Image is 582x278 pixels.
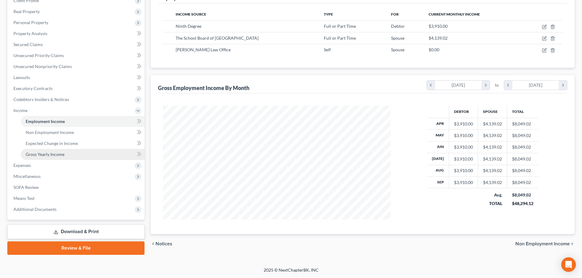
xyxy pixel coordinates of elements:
[151,241,156,246] i: chevron_left
[507,118,538,129] td: $8,049.02
[13,185,39,190] span: SOFA Review
[13,97,69,102] span: Codebtors Insiders & Notices
[427,141,449,153] th: Jun
[512,200,533,207] div: $48,294.12
[13,163,31,168] span: Expenses
[483,168,502,174] div: $4,139.02
[156,241,172,246] span: Notices
[158,84,249,92] div: Gross Employment Income By Month
[13,64,72,69] span: Unsecured Nonpriority Claims
[13,75,30,80] span: Lawsuits
[559,81,567,90] i: chevron_right
[495,82,499,88] span: to
[13,42,43,47] span: Secured Claims
[427,81,435,90] i: chevron_left
[13,20,48,25] span: Personal Property
[427,177,449,188] th: Sep
[7,225,145,239] a: Download & Print
[21,127,145,138] a: Non Employment Income
[427,118,449,129] th: Apr
[454,179,473,186] div: $3,910.00
[26,119,65,124] span: Employment Income
[478,106,507,118] th: Spouse
[324,23,356,29] span: Full or Part Time
[507,106,538,118] th: Total
[429,12,480,16] span: Current Monthly Income
[391,23,405,29] span: Debtor
[427,165,449,176] th: Aug
[483,144,502,150] div: $4,139.02
[454,168,473,174] div: $3,910.00
[13,207,57,212] span: Additional Documents
[454,121,473,127] div: $3,910.00
[449,106,478,118] th: Debtor
[429,23,448,29] span: $3,910.00
[13,174,41,179] span: Miscellaneous
[26,141,78,146] span: Expected Change in Income
[176,12,206,16] span: Income Source
[9,182,145,193] a: SOFA Review
[454,132,473,139] div: $3,910.00
[391,12,399,16] span: For
[507,177,538,188] td: $8,049.02
[13,31,47,36] span: Property Analysis
[483,121,502,127] div: $4,139.02
[512,81,559,90] div: [DATE]
[9,61,145,72] a: Unsecured Nonpriority Claims
[7,241,145,255] a: Review & File
[507,141,538,153] td: $8,049.02
[507,153,538,165] td: $8,049.02
[13,108,27,113] span: Income
[454,144,473,150] div: $3,910.00
[515,241,570,246] span: Non Employment Income
[435,81,482,90] div: [DATE]
[9,28,145,39] a: Property Analysis
[324,12,333,16] span: Type
[117,267,465,278] div: 2025 © NextChapterBK, INC
[176,23,201,29] span: Ninth Degree
[21,138,145,149] a: Expected Change in Income
[324,47,331,52] span: Self
[483,179,502,186] div: $4,139.02
[26,130,74,135] span: Non Employment Income
[9,72,145,83] a: Lawsuits
[9,39,145,50] a: Secured Claims
[483,132,502,139] div: $4,139.02
[9,50,145,61] a: Unsecured Priority Claims
[13,53,64,58] span: Unsecured Priority Claims
[26,152,64,157] span: Gross Yearly Income
[483,200,502,207] div: TOTAL
[427,153,449,165] th: [DATE]
[507,165,538,176] td: $8,049.02
[21,149,145,160] a: Gross Yearly Income
[13,196,35,201] span: Means Test
[324,35,356,41] span: Full or Part Time
[429,35,448,41] span: $4,139.02
[570,241,575,246] i: chevron_right
[561,257,576,272] div: Open Intercom Messenger
[391,35,404,41] span: Spouse
[176,35,258,41] span: The School Board of [GEOGRAPHIC_DATA]
[483,156,502,162] div: $4,139.02
[507,130,538,141] td: $8,049.02
[481,81,490,90] i: chevron_right
[483,192,502,198] div: Avg.
[429,47,439,52] span: $0.00
[512,192,533,198] div: $8,049.02
[391,47,404,52] span: Spouse
[13,86,53,91] span: Executory Contracts
[21,116,145,127] a: Employment Income
[427,130,449,141] th: May
[515,241,575,246] button: Non Employment Income chevron_right
[504,81,512,90] i: chevron_left
[13,9,40,14] span: Real Property
[176,47,231,52] span: [PERSON_NAME] Law Office
[454,156,473,162] div: $3,910.00
[151,241,172,246] button: chevron_left Notices
[9,83,145,94] a: Executory Contracts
